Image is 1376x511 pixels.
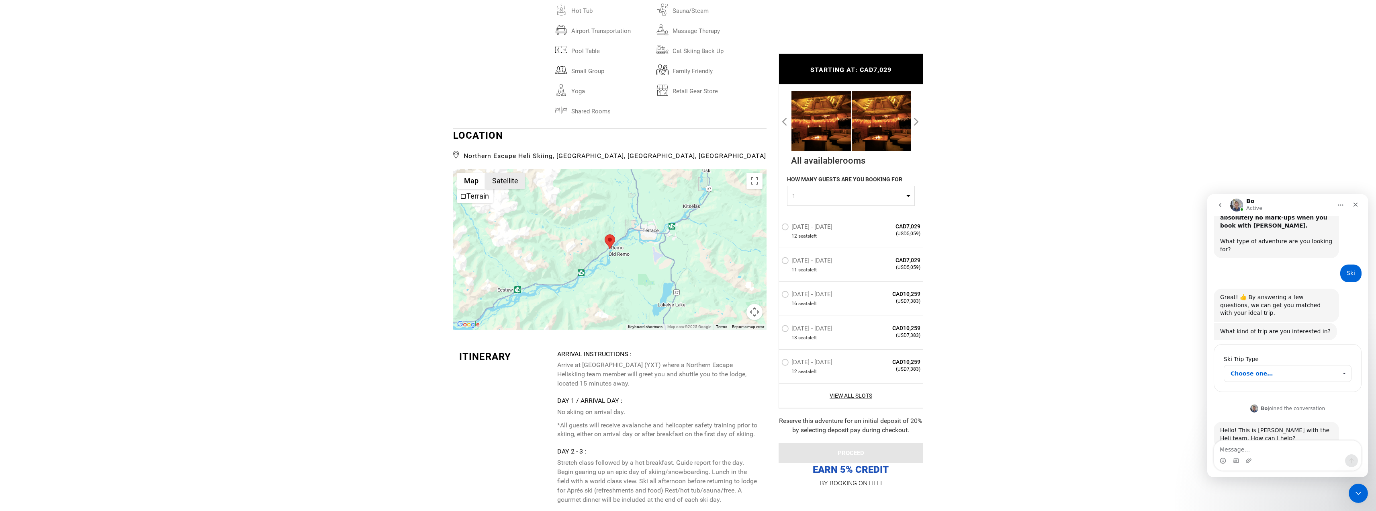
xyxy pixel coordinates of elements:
[781,359,834,368] label: [DATE] - [DATE]
[913,115,921,127] button: Next
[791,152,911,167] div: All available
[555,24,567,36] img: airporttransportation.svg
[16,161,144,169] div: Ski Trip Type
[555,84,567,96] img: yoga.svg
[669,84,758,94] span: retail gear store
[781,257,834,267] label: [DATE] - [DATE]
[555,64,567,76] img: smallgroup.svg
[779,478,923,489] p: BY BOOKING ON HELI
[840,156,865,166] span: rooms
[863,257,921,265] span: CAD7,029
[656,44,669,56] img: catskiingbackup.svg
[567,84,656,94] span: Yoga
[13,99,125,123] div: Great! 👍 By answering a few questions, we can get you matched with your ideal trip.
[12,263,19,270] button: Emoji picker
[781,224,834,233] label: [DATE] - [DATE]
[781,291,834,301] label: [DATE] - [DATE]
[746,304,763,320] button: Map camera controls
[779,417,923,435] div: Reserve this adventure for an initial deposit of 20% by selecting deposit pay during checkout.
[567,104,656,115] span: Shared Rooms
[808,335,810,341] span: s
[798,233,817,240] span: seat left
[716,324,727,329] a: Terms (opens in new tab)
[779,443,923,463] button: PROCEED
[669,44,758,54] span: cat skiing back up
[453,129,767,160] div: LOCATION
[628,324,662,330] button: Keyboard shortcuts
[457,173,485,189] button: Show street map
[6,94,154,129] div: Carl says…
[656,64,669,76] img: familyfriendly.svg
[1349,484,1368,503] iframe: Intercom live chat
[787,176,902,186] label: HOW MANY GUESTS ARE YOU BOOKING FOR
[791,267,797,274] span: 11
[458,190,492,202] li: Terrain
[669,4,758,14] span: sauna/steam
[808,267,810,274] span: s
[6,209,154,228] div: Bo says…
[667,324,711,329] span: Map data ©2025 Google
[863,358,921,366] span: CAD10,259
[6,129,130,146] div: What kind of trip are you interested in?
[791,335,797,341] span: 13
[781,115,789,127] button: Previous
[567,24,656,34] span: airport transportation
[746,173,763,189] button: Toggle fullscreen view
[13,232,125,248] div: Hello! This is [PERSON_NAME] with the Heli team. How can I help?
[466,192,489,200] label: Terrain
[6,228,132,253] div: Hello! This is [PERSON_NAME] with the Heli team. How can I help?
[53,211,61,217] b: Bo
[669,64,758,74] span: family friendly
[810,66,891,74] span: STARTING AT: CAD7,029
[567,64,656,74] span: small group
[863,366,921,373] span: (USD7,383)
[557,361,760,388] p: Arrive at [GEOGRAPHIC_DATA] (YXT) where a Northern Escape Heliskiing team member will greet you a...
[781,392,921,400] a: View All Slots
[798,267,817,274] span: seat left
[863,231,921,238] span: (USD5,059)
[455,319,482,330] a: Open this area in Google Maps (opens a new window)
[863,223,921,231] span: CAD7,029
[669,24,758,34] span: massage therapy
[863,265,921,271] span: (USD5,059)
[781,325,834,335] label: [DATE] - [DATE]
[863,290,921,298] span: CAD10,259
[791,301,797,308] span: 16
[656,4,669,16] img: saunasteam.svg
[555,44,567,56] img: pooltable.svg
[656,84,669,96] img: retailgearstore.svg
[16,171,144,188] div: Choose one…
[555,4,567,16] img: hottub.svg
[555,104,567,116] img: sharedrooms.svg
[459,350,552,363] div: Itinerary
[13,133,123,142] div: What kind of trip are you interested in?
[863,298,921,305] span: (USD7,383)
[25,263,32,270] button: Gif picker
[557,458,760,504] p: Stretch class followed by a hot breakfast. Guide report for the day. Begin gearing up an epic day...
[139,75,148,83] div: Ski
[808,301,810,308] span: s
[453,149,767,161] span: Northern Escape Heli Skiing, [GEOGRAPHIC_DATA], [GEOGRAPHIC_DATA], [GEOGRAPHIC_DATA]
[7,246,154,260] textarea: Message…
[43,210,51,218] img: Profile image for Bo
[53,211,118,218] div: joined the conversation
[567,44,656,54] span: pool table
[798,335,817,341] span: seat left
[791,91,851,151] img: 682dff79da123439b73da258cc770509.png
[557,447,760,456] div: Day 2 - 3 :
[732,324,764,329] a: Report a map error
[791,233,797,240] span: 12
[138,260,151,273] button: Send a message…
[808,233,810,240] span: s
[852,91,912,151] img: d490be69b43c5d32e224269cfeb67c97.png
[6,94,132,128] div: Great! 👍 By answering a few questions, we can get you matched with your ideal trip.
[798,301,817,308] span: seat left
[38,263,45,270] button: Upload attachment
[13,12,120,35] b: There are absolutely no mark-ups when you book with [PERSON_NAME].
[133,70,154,88] div: Ski
[863,332,921,339] span: (USD7,383)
